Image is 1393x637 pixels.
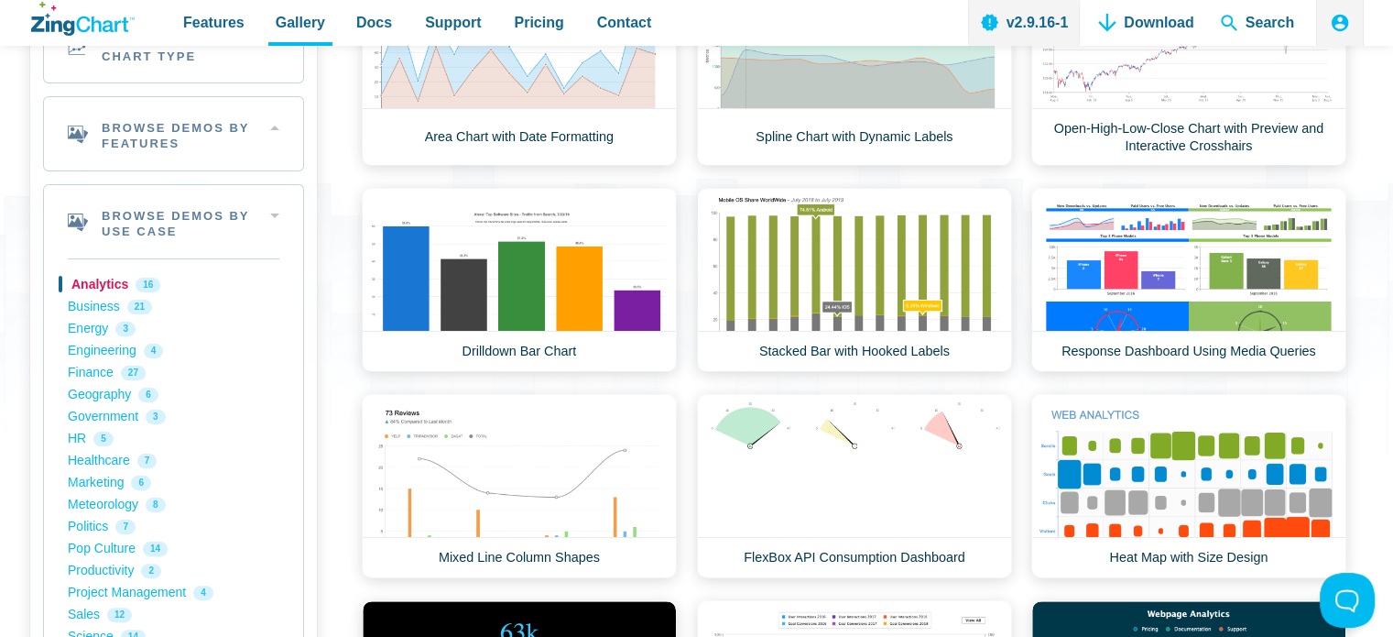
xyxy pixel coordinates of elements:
[276,10,325,35] span: Gallery
[356,10,392,35] span: Docs
[44,97,303,170] h2: Browse Demos By Features
[44,185,303,258] h2: Browse Demos By Use Case
[362,394,677,578] a: Mixed Line Column Shapes
[362,188,677,372] a: Drilldown Bar Chart
[597,10,652,35] span: Contact
[1031,188,1346,372] a: Response Dashboard Using Media Queries
[697,188,1012,372] a: Stacked Bar with Hooked Labels
[183,10,245,35] span: Features
[697,394,1012,578] a: FlexBox API Consumption Dashboard
[1031,394,1346,578] a: Heat Map with Size Design
[514,10,563,35] span: Pricing
[425,10,481,35] span: Support
[31,2,135,36] a: ZingChart Logo. Click to return to the homepage
[1320,573,1375,628] iframe: Toggle Customer Support
[44,10,303,83] h2: Browse Demos By Chart Type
